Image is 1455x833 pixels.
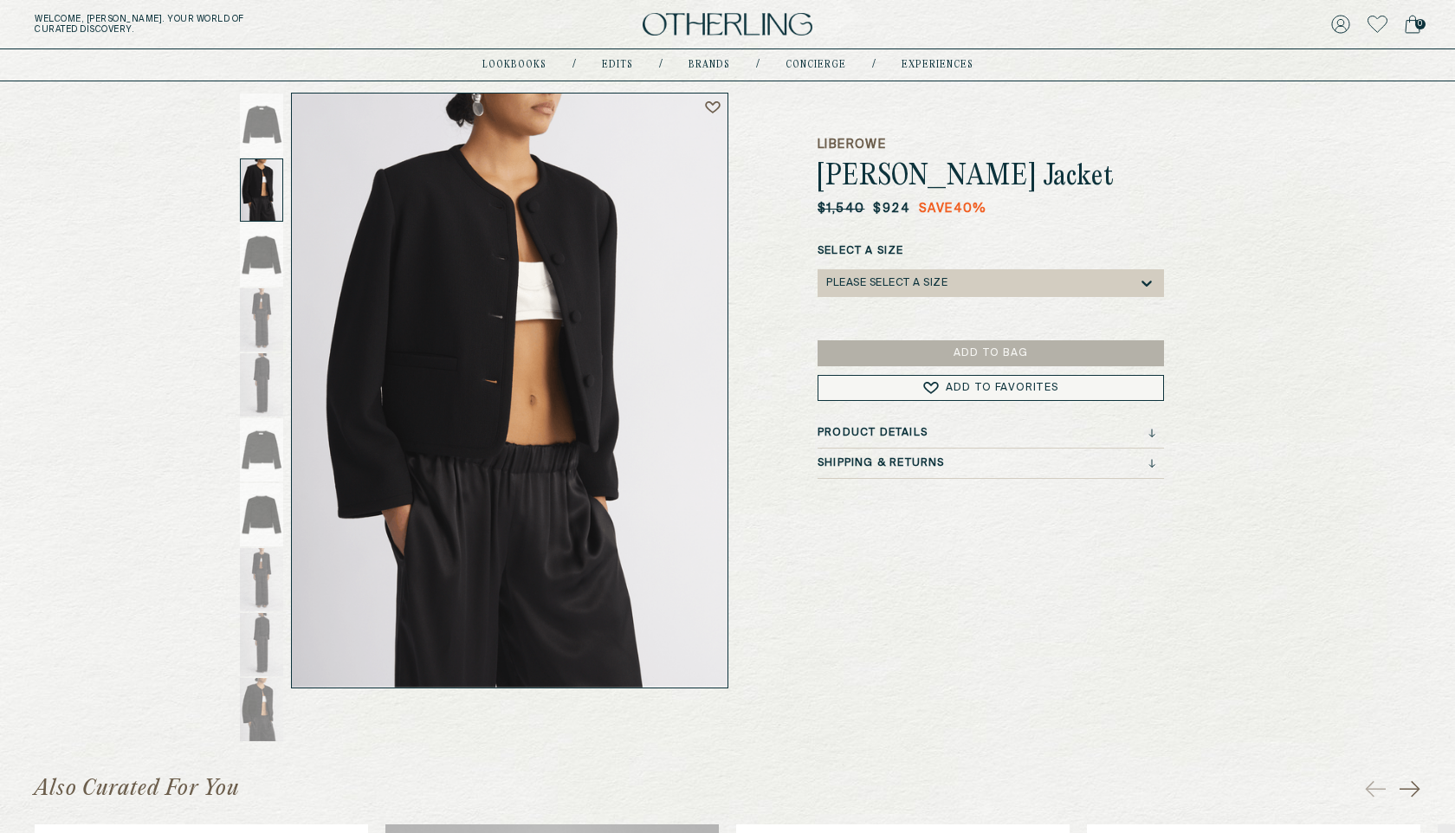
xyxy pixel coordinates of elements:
[240,548,283,611] img: Thumbnail 8
[873,202,986,216] p: $924
[240,94,283,157] img: Thumbnail 1
[35,775,239,803] h1: Also Curated For You
[786,61,846,69] a: concierge
[240,483,283,546] img: Thumbnail 7
[818,427,928,439] h3: Product Details
[240,678,283,741] img: Thumbnail 10
[643,13,812,36] img: logo
[689,61,730,69] a: Brands
[946,383,1058,393] span: Add to Favorites
[818,200,864,217] p: $1,540
[818,243,1164,259] label: Select a Size
[240,418,283,481] img: Thumbnail 6
[818,457,945,469] h3: Shipping & Returns
[1405,12,1420,36] a: 0
[35,14,450,35] h5: Welcome, [PERSON_NAME] . Your world of curated discovery.
[602,61,633,69] a: Edits
[756,58,760,72] div: /
[572,58,576,72] div: /
[482,61,546,69] a: lookbooks
[240,613,283,676] img: Thumbnail 9
[240,223,283,287] img: Thumbnail 3
[818,375,1164,401] button: Add to Favorites
[240,288,283,352] img: Thumbnail 4
[818,340,1164,366] button: Add to Bag
[240,353,283,416] img: Thumbnail 5
[818,136,1164,153] h5: LIBEROWE
[292,94,727,688] img: BLACK CORA JACKET
[872,58,876,72] div: /
[818,162,1164,193] h1: [PERSON_NAME] Jacket
[659,58,663,72] div: /
[1415,19,1426,29] span: 0
[919,202,987,216] span: Save 40 %
[902,61,973,69] a: experiences
[826,277,947,289] div: Please select a Size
